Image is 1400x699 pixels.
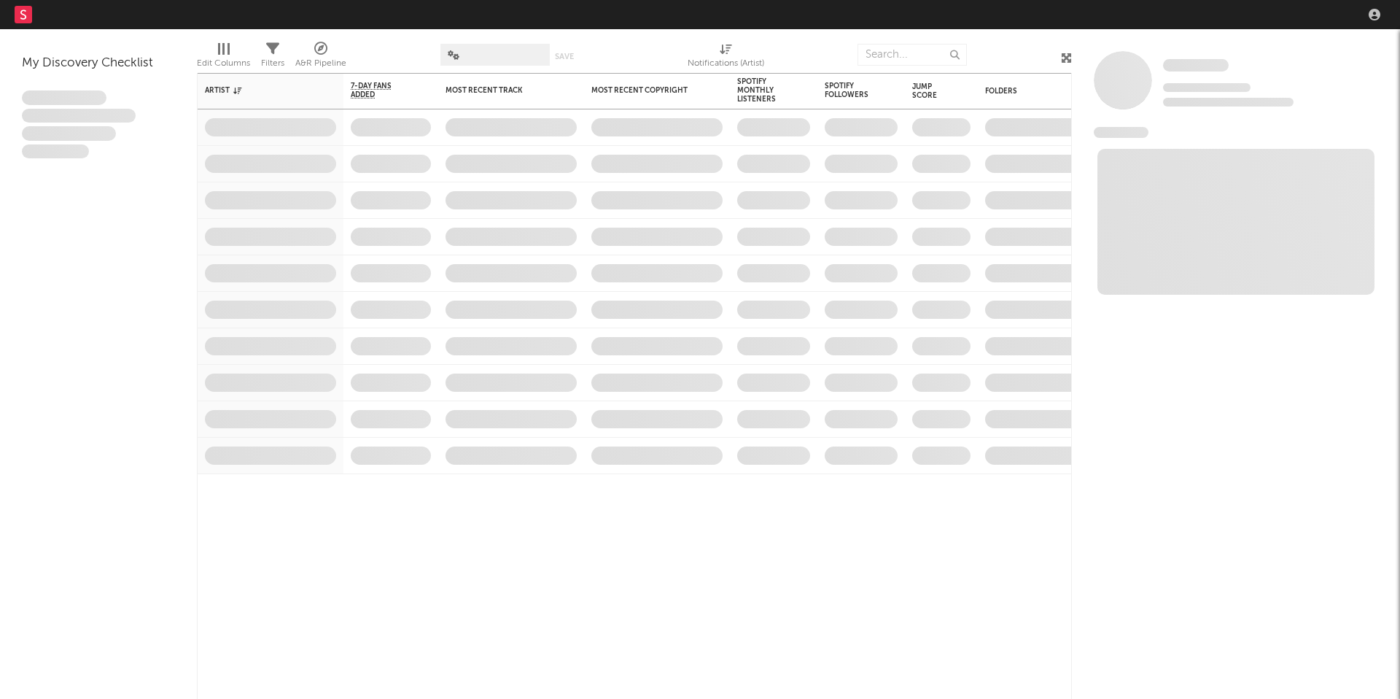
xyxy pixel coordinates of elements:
[197,55,250,72] div: Edit Columns
[351,82,409,99] span: 7-Day Fans Added
[1163,83,1251,92] span: Tracking Since: [DATE]
[1163,59,1229,72] span: Some Artist
[857,44,967,66] input: Search...
[591,86,701,95] div: Most Recent Copyright
[1163,98,1294,107] span: 0 fans last week
[197,36,250,79] div: Edit Columns
[22,144,89,159] span: Aliquam viverra
[261,36,284,79] div: Filters
[295,55,346,72] div: A&R Pipeline
[985,87,1094,96] div: Folders
[688,36,764,79] div: Notifications (Artist)
[737,77,788,104] div: Spotify Monthly Listeners
[205,86,314,95] div: Artist
[1094,127,1148,138] span: News Feed
[825,82,876,99] div: Spotify Followers
[261,55,284,72] div: Filters
[912,82,949,100] div: Jump Score
[688,55,764,72] div: Notifications (Artist)
[1163,58,1229,73] a: Some Artist
[22,55,175,72] div: My Discovery Checklist
[22,90,106,105] span: Lorem ipsum dolor
[555,53,574,61] button: Save
[295,36,346,79] div: A&R Pipeline
[22,109,136,123] span: Integer aliquet in purus et
[22,126,116,141] span: Praesent ac interdum
[446,86,555,95] div: Most Recent Track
